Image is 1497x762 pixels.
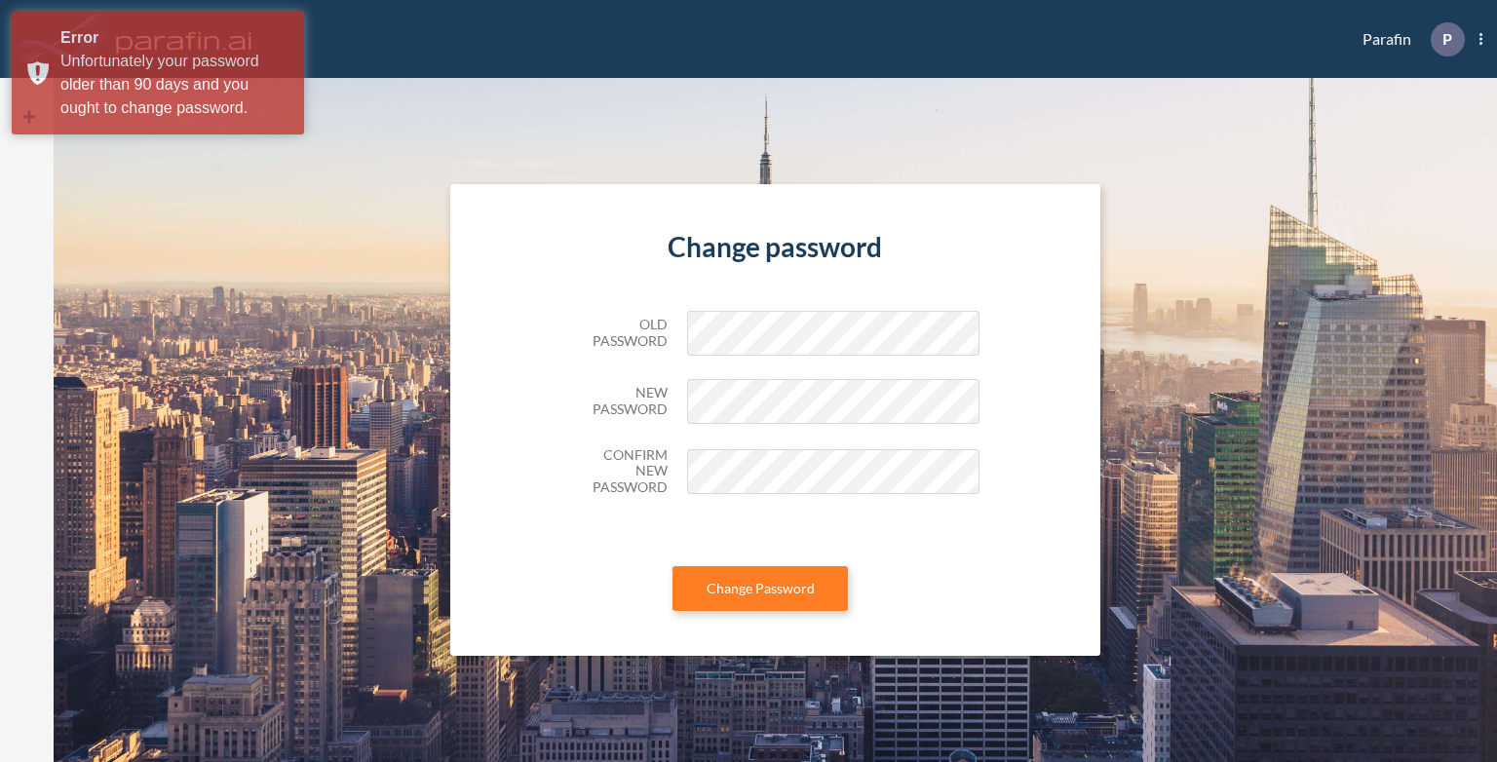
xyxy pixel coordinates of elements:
div: Parafin [1333,22,1482,57]
div: Error [60,26,289,50]
h5: New Password [570,385,668,418]
h5: Confirm New Password [570,447,668,496]
h4: Change password [570,231,979,264]
div: Unfortunately your password older than 90 days and you ought to change password. [60,50,289,120]
h5: Old Password [570,317,668,350]
p: P [1442,30,1452,48]
button: Change Password [672,566,848,611]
